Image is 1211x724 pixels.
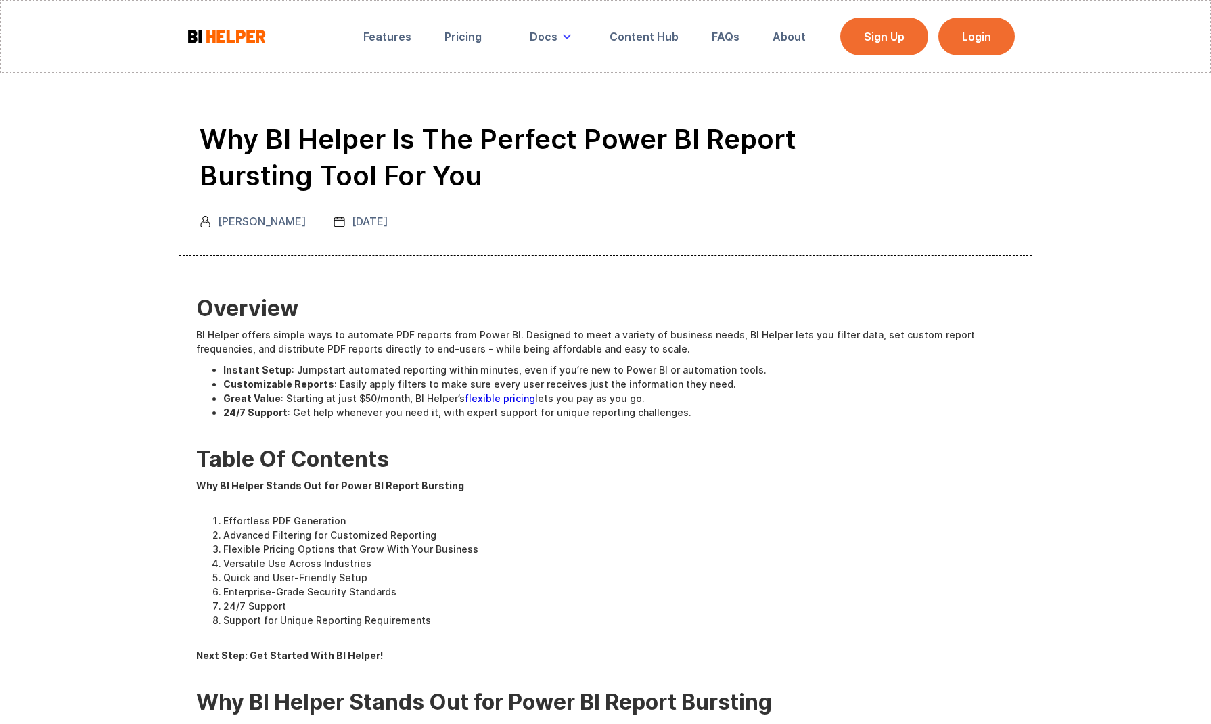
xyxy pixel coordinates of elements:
[218,214,306,228] div: [PERSON_NAME]
[763,22,815,51] a: About
[938,18,1015,55] a: Login
[223,613,1015,641] li: Support for Unique Reporting Requirements
[196,690,1015,715] h2: Why BI Helper Stands Out for Power BI Report Bursting
[196,296,1015,321] h2: Overview
[223,378,334,390] strong: Customizable Reports
[223,392,281,404] strong: Great Value
[223,542,1015,556] li: Flexible Pricing Options that Grow With Your Business
[363,30,411,43] div: Features
[223,599,1015,613] li: 24/7 Support
[223,570,1015,585] li: Quick and User-Friendly Setup
[223,407,288,418] strong: 24/7 Support
[223,391,1015,405] li: : Starting at just $50/month, BI Helper’s lets you pay as you go.
[702,22,749,51] a: FAQs
[465,392,535,404] a: flexible pricing
[354,22,421,51] a: Features
[712,30,739,43] div: FAQs
[196,650,383,661] strong: Next Step: Get Started With BI Helper! ‍
[223,585,1015,599] li: Enterprise-Grade Security Standards
[223,363,1015,377] li: : Jumpstart automated reporting within minutes, even if you’re new to Power BI or automation tools.
[610,30,679,43] div: Content Hub
[223,405,1015,434] li: : Get help whenever you need it, with expert support for unique reporting challenges. ‍
[223,514,1015,528] li: Effortless PDF Generation
[200,121,808,194] h1: Why BI Helper Is the Perfect Power BI Report Bursting Tool for You
[223,377,1015,391] li: : Easily apply filters to make sure every user receives just the information they need.
[435,22,491,51] a: Pricing
[840,18,928,55] a: Sign Up
[196,480,464,491] strong: Why BI Helper Stands Out for Power BI Report Bursting
[223,556,1015,570] li: Versatile Use Across Industries
[223,528,1015,542] li: Advanced Filtering for Customized Reporting
[773,30,806,43] div: About
[196,447,1015,472] h2: Table Of Contents
[530,30,557,43] div: Docs
[444,30,482,43] div: Pricing
[196,327,1015,356] p: BI Helper offers simple ways to automate PDF reports from Power BI. Designed to meet a variety of...
[520,22,586,51] div: Docs
[600,22,688,51] a: Content Hub
[223,364,292,376] strong: Instant Setup
[352,214,388,228] div: [DATE]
